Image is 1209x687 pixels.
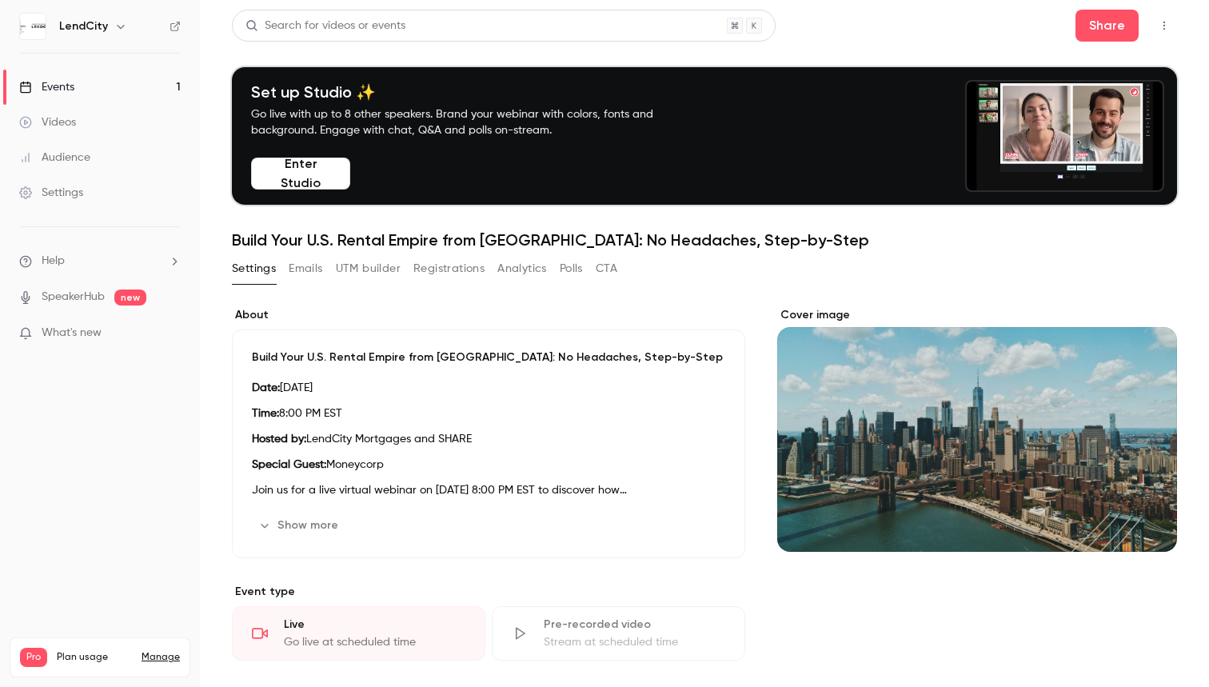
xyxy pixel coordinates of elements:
div: Events [19,79,74,95]
button: Analytics [497,256,547,282]
span: Help [42,253,65,270]
p: Go live with up to 8 other speakers. Brand your webinar with colors, fonts and background. Engage... [251,106,691,138]
div: Settings [19,185,83,201]
div: Live [284,617,465,633]
label: Cover image [777,307,1177,323]
button: UTM builder [336,256,401,282]
img: LendCity [20,14,46,39]
strong: Special Guest: [252,459,326,470]
button: Settings [232,256,276,282]
p: LendCity Mortgages and SHARE [252,429,725,449]
p: [DATE] [252,378,725,397]
span: new [114,290,146,306]
button: Emails [289,256,322,282]
h1: Build Your U.S. Rental Empire from [GEOGRAPHIC_DATA]: No Headaches, Step-by-Step [232,230,1177,250]
p: Join us for a live virtual webinar on [DATE] 8:00 PM EST to discover how [DEMOGRAPHIC_DATA] are s... [252,481,725,500]
a: SpeakerHub [42,289,105,306]
div: Search for videos or events [245,18,405,34]
h6: LendCity [59,18,108,34]
a: Manage [142,651,180,664]
div: Pre-recorded videoStream at scheduled time [492,606,745,661]
li: help-dropdown-opener [19,253,181,270]
strong: Date: [252,382,280,393]
div: Go live at scheduled time [284,634,465,650]
p: Event type [232,584,745,600]
button: Polls [560,256,583,282]
p: Moneycorp [252,455,725,474]
button: Enter Studio [251,158,350,190]
span: Pro [20,648,47,667]
button: Registrations [413,256,485,282]
strong: Time: [252,408,279,419]
span: Plan usage [57,651,132,664]
strong: Hosted by: [252,433,306,445]
label: About [232,307,745,323]
div: Stream at scheduled time [544,634,725,650]
p: Build Your U.S. Rental Empire from [GEOGRAPHIC_DATA]: No Headaches, Step-by-Step [252,349,725,365]
button: CTA [596,256,617,282]
div: Pre-recorded video [544,617,725,633]
p: 8:00 PM EST [252,404,725,423]
section: Cover image [777,307,1177,552]
span: What's new [42,325,102,342]
div: Audience [19,150,90,166]
div: LiveGo live at scheduled time [232,606,485,661]
button: Show more [252,513,348,538]
div: Videos [19,114,76,130]
h4: Set up Studio ✨ [251,82,691,102]
button: Share [1075,10,1139,42]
